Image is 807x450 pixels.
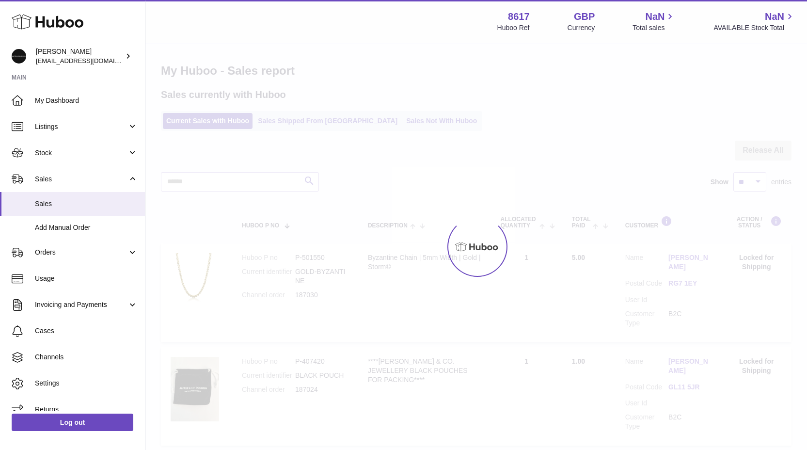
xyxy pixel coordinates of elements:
[35,379,138,388] span: Settings
[12,414,133,431] a: Log out
[35,326,138,336] span: Cases
[35,223,138,232] span: Add Manual Order
[36,57,142,64] span: [EMAIL_ADDRESS][DOMAIN_NAME]
[633,10,676,32] a: NaN Total sales
[35,274,138,283] span: Usage
[645,10,665,23] span: NaN
[574,10,595,23] strong: GBP
[35,248,127,257] span: Orders
[12,49,26,64] img: hello@alfredco.com
[35,300,127,309] span: Invoicing and Payments
[36,47,123,65] div: [PERSON_NAME]
[35,199,138,209] span: Sales
[35,148,127,158] span: Stock
[713,10,795,32] a: NaN AVAILABLE Stock Total
[568,23,595,32] div: Currency
[35,405,138,414] span: Returns
[713,23,795,32] span: AVAILABLE Stock Total
[35,122,127,131] span: Listings
[35,353,138,362] span: Channels
[497,23,530,32] div: Huboo Ref
[35,175,127,184] span: Sales
[633,23,676,32] span: Total sales
[765,10,784,23] span: NaN
[35,96,138,105] span: My Dashboard
[508,10,530,23] strong: 8617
